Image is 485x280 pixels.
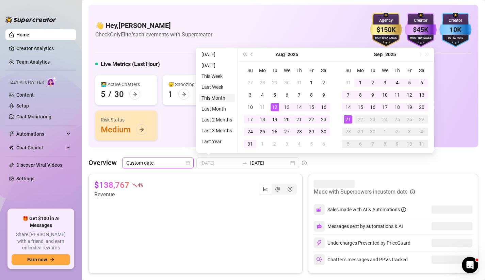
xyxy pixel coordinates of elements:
[244,138,256,150] td: 2025-08-31
[16,142,65,153] span: Chat Copilot
[320,128,328,136] div: 30
[416,89,428,101] td: 2025-09-13
[391,77,403,89] td: 2025-09-04
[354,64,367,77] th: Mo
[405,79,414,87] div: 5
[16,176,34,181] a: Settings
[9,131,14,137] span: thunderbolt
[269,77,281,89] td: 2025-07-29
[244,126,256,138] td: 2025-08-24
[410,190,415,194] span: info-circle
[318,77,330,89] td: 2025-08-02
[242,160,247,166] span: swap-right
[405,36,437,40] div: Monthly Sales
[439,13,471,47] img: blue-badge-DgoSNQY1.svg
[12,254,70,265] button: Earn nowarrow-right
[12,231,70,251] span: Share [PERSON_NAME] with a friend, and earn unlimited rewards
[295,79,303,87] div: 31
[281,138,293,150] td: 2025-09-03
[405,115,414,123] div: 26
[307,91,316,99] div: 8
[439,36,471,40] div: Total Fans
[418,103,426,111] div: 20
[269,138,281,150] td: 2025-09-02
[401,207,406,212] span: info-circle
[271,91,279,99] div: 5
[307,115,316,123] div: 22
[200,159,239,167] input: Start date
[381,91,389,99] div: 10
[342,138,354,150] td: 2025-10-05
[367,77,379,89] td: 2025-09-02
[379,138,391,150] td: 2025-10-08
[256,89,269,101] td: 2025-08-04
[302,161,307,165] span: info-circle
[307,128,316,136] div: 29
[138,182,143,188] span: 4 %
[305,113,318,126] td: 2025-08-22
[318,113,330,126] td: 2025-08-23
[370,36,402,40] div: Monthly Sales
[418,128,426,136] div: 4
[281,126,293,138] td: 2025-08-27
[199,83,235,91] li: Last Week
[439,17,471,24] div: Creator
[327,206,406,213] div: Sales made with AI & Automations
[246,91,254,99] div: 3
[246,115,254,123] div: 17
[314,188,407,196] article: Made with Superpowers in custom date
[342,101,354,113] td: 2025-09-14
[269,113,281,126] td: 2025-08-19
[320,79,328,87] div: 2
[283,140,291,148] div: 3
[393,103,401,111] div: 18
[293,64,305,77] th: Th
[293,89,305,101] td: 2025-08-07
[199,105,235,113] li: Last Month
[281,64,293,77] th: We
[293,126,305,138] td: 2025-08-28
[418,91,426,99] div: 13
[271,140,279,148] div: 2
[199,127,235,135] li: Last 3 Months
[276,48,285,61] button: Choose a month
[318,101,330,113] td: 2025-08-16
[369,79,377,87] div: 2
[246,140,254,148] div: 31
[101,116,152,123] div: Risk Status
[305,89,318,101] td: 2025-08-08
[370,13,402,47] img: gold-badge-CigiZidd.svg
[393,115,401,123] div: 25
[244,64,256,77] th: Su
[416,77,428,89] td: 2025-09-06
[462,257,478,273] iframe: Intercom live chat
[344,91,352,99] div: 7
[269,126,281,138] td: 2025-08-26
[405,13,437,47] img: purple-badge-B9DA21FR.svg
[16,43,71,54] a: Creator Analytics
[271,103,279,111] div: 12
[16,92,34,98] a: Content
[342,77,354,89] td: 2025-08-31
[101,81,152,88] div: 👩‍💻 Active Chatters
[305,126,318,138] td: 2025-08-29
[356,79,365,87] div: 1
[418,140,426,148] div: 11
[10,79,44,86] span: Izzy AI Chatter
[271,115,279,123] div: 19
[258,79,266,87] div: 28
[293,138,305,150] td: 2025-09-04
[186,161,190,165] span: calendar
[281,101,293,113] td: 2025-08-13
[369,140,377,148] div: 7
[16,103,29,109] a: Setup
[16,129,65,139] span: Automations
[354,138,367,150] td: 2025-10-06
[367,89,379,101] td: 2025-09-09
[269,64,281,77] th: Tu
[263,187,268,192] span: line-chart
[342,64,354,77] th: Su
[379,126,391,138] td: 2025-10-01
[305,77,318,89] td: 2025-08-01
[241,48,248,61] button: Last year (Control + left)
